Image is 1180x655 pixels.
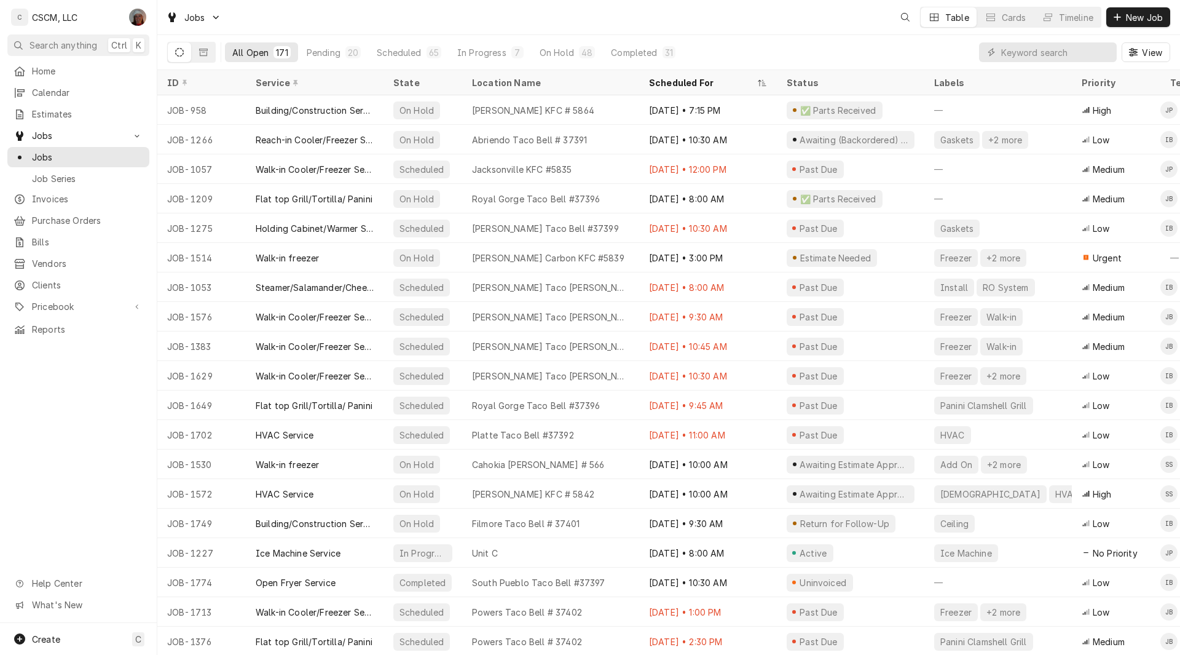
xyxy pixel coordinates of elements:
div: IB [1160,574,1178,591]
span: Low [1093,133,1109,146]
div: ✅ Parts Received [798,193,877,205]
div: [DATE] • 10:00 AM [639,479,777,509]
div: Walk-in Cooler/Freezer Service Call [256,606,374,619]
div: Open Fryer Service [256,576,336,589]
div: Sam Smith's Avatar [1160,485,1178,502]
span: Create [32,634,60,645]
div: Past Due [798,635,840,648]
div: 31 [665,46,673,59]
div: Ice Machine [939,547,993,560]
div: Scheduled [398,370,445,383]
div: [DATE] • 3:00 PM [639,243,777,272]
div: Status [787,76,912,89]
span: Low [1093,399,1109,412]
span: Estimates [32,108,143,121]
div: Walk-in Cooler/Freezer Service Call [256,370,374,383]
div: Jacksonville KFC #5835 [472,163,572,176]
div: — [924,154,1072,184]
span: Help Center [32,577,142,590]
button: Search anythingCtrlK [7,34,149,56]
div: Past Due [798,429,840,442]
div: Royal Gorge Taco Bell #37396 [472,399,600,412]
div: JOB-1057 [157,154,246,184]
div: Past Due [798,163,840,176]
div: JOB-1713 [157,597,246,627]
div: JOB-1053 [157,272,246,302]
div: Pending [307,46,340,59]
div: 171 [276,46,288,59]
div: [DATE] • 8:00 AM [639,184,777,213]
div: Walk-in freezer [256,252,319,264]
div: 7 [514,46,521,59]
div: Flat top Grill/Tortilla/ Panini [256,193,372,205]
div: JOB-1209 [157,184,246,213]
div: [DATE] • 10:00 AM [639,450,777,479]
div: [PERSON_NAME] Taco [PERSON_NAME] # 37405 [472,340,629,353]
div: JP [1160,544,1178,562]
div: [DATE] • 8:00 AM [639,272,777,302]
span: Low [1093,606,1109,619]
div: [DATE] • 11:00 AM [639,420,777,450]
div: Building/Construction Service [256,517,374,530]
div: Scheduled For [649,76,755,89]
div: Jonnie Pakovich's Avatar [1160,544,1178,562]
div: CSCM, LLC [32,11,77,24]
div: [PERSON_NAME] KFC # 5842 [472,488,594,501]
div: JOB-1576 [157,302,246,331]
div: James Bain's Avatar [1160,190,1178,207]
div: Awaiting Estimate Approval [798,458,910,471]
div: ✅ Parts Received [798,104,877,117]
div: JOB-1572 [157,479,246,509]
div: SS [1160,456,1178,473]
div: Past Due [798,606,840,619]
div: Gaskets [939,133,975,146]
div: Flat top Grill/Tortilla/ Panini [256,399,372,412]
div: Freezer [939,606,973,619]
span: Low [1093,429,1109,442]
span: Low [1093,517,1109,530]
span: What's New [32,598,142,611]
a: Home [7,61,149,81]
div: +2 more [985,606,1021,619]
a: Go to Pricebook [7,296,149,317]
div: Ice Machine Service [256,547,340,560]
div: Izaia Bain's Avatar [1160,367,1178,384]
div: Return for Follow-Up [798,517,891,530]
span: C [135,633,141,646]
div: IB [1160,515,1178,532]
div: On Hold [398,458,435,471]
div: Scheduled [398,163,445,176]
div: Uninvoiced [798,576,848,589]
span: High [1093,488,1112,501]
div: Scheduled [398,429,445,442]
div: [DATE] • 10:30 AM [639,361,777,391]
div: Priority [1082,76,1148,89]
div: +2 more [987,133,1023,146]
div: Izaia Bain's Avatar [1160,397,1178,414]
div: In Progress [457,46,506,59]
div: Scheduled [398,635,445,648]
a: Go to Jobs [161,7,226,28]
span: Medium [1093,193,1125,205]
button: New Job [1106,7,1170,27]
div: James Bain's Avatar [1160,308,1178,325]
div: Install [939,281,969,294]
span: Bills [32,236,143,248]
div: On Hold [398,517,435,530]
div: Walk-in freezer [256,458,319,471]
div: On Hold [398,193,435,205]
div: — [924,184,1072,213]
div: [PERSON_NAME] Taco [PERSON_NAME] # 37405 [472,311,629,324]
div: Labels [934,76,1062,89]
div: Izaia Bain's Avatar [1160,515,1178,532]
div: Past Due [798,222,840,235]
div: JB [1160,190,1178,207]
div: Holding Cabinet/Warmer Service [256,222,374,235]
div: [PERSON_NAME] Carbon KFC #5839 [472,252,624,264]
div: C [11,9,28,26]
div: Scheduled [398,222,445,235]
div: JB [1160,633,1178,650]
div: Scheduled [398,311,445,324]
div: Scheduled [398,606,445,619]
span: Low [1093,458,1109,471]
